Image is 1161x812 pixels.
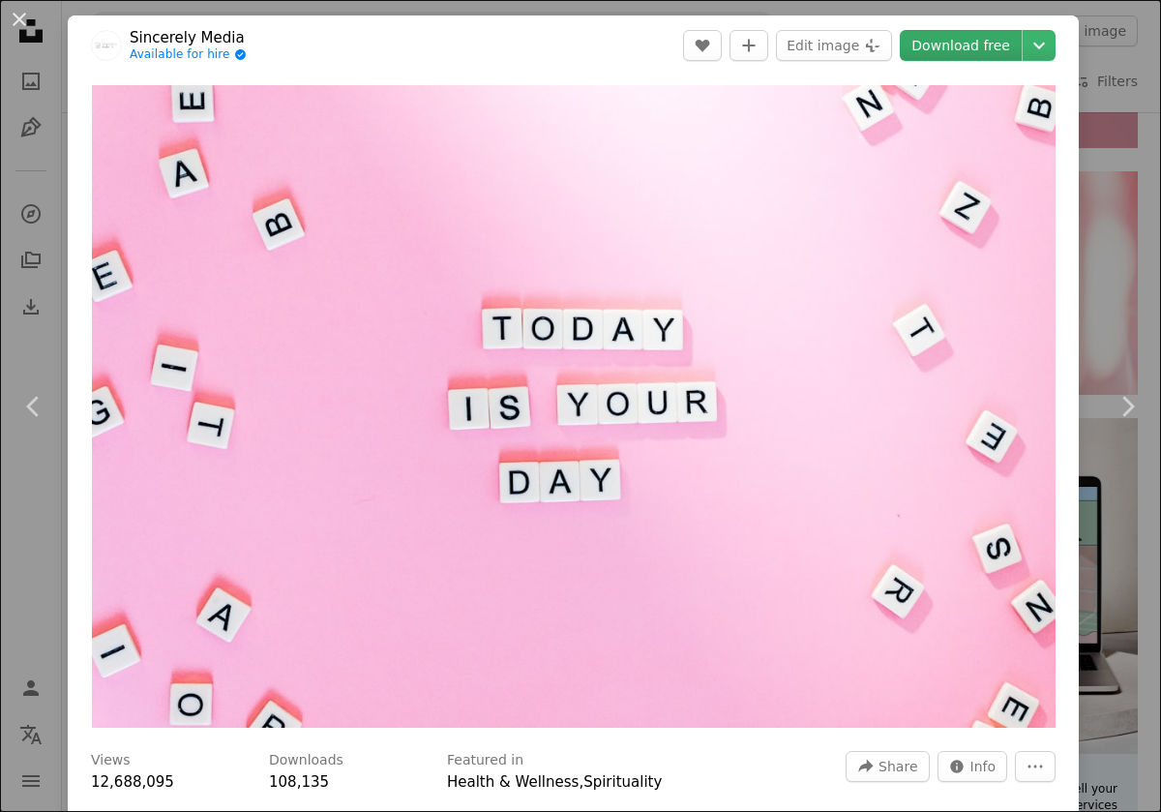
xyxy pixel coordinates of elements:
[130,47,247,63] a: Available for hire
[583,773,662,791] a: Spirituality
[1093,314,1161,499] a: Next
[970,752,997,781] span: Info
[729,30,768,61] button: Add to Collection
[91,751,131,770] h3: Views
[91,30,122,61] img: Go to Sincerely Media's profile
[683,30,722,61] button: Like
[1015,751,1056,782] button: More Actions
[1023,30,1056,61] button: Choose download size
[776,30,892,61] button: Edit image
[269,773,329,791] span: 108,135
[846,751,929,782] button: Share this image
[92,85,1056,728] img: today is you day text
[447,773,579,791] a: Health & Wellness
[92,85,1056,728] button: Zoom in on this image
[579,773,583,791] span: ,
[130,28,247,47] a: Sincerely Media
[91,773,174,791] span: 12,688,095
[878,752,917,781] span: Share
[938,751,1008,782] button: Stats about this image
[900,30,1022,61] a: Download free
[447,751,523,770] h3: Featured in
[269,751,343,770] h3: Downloads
